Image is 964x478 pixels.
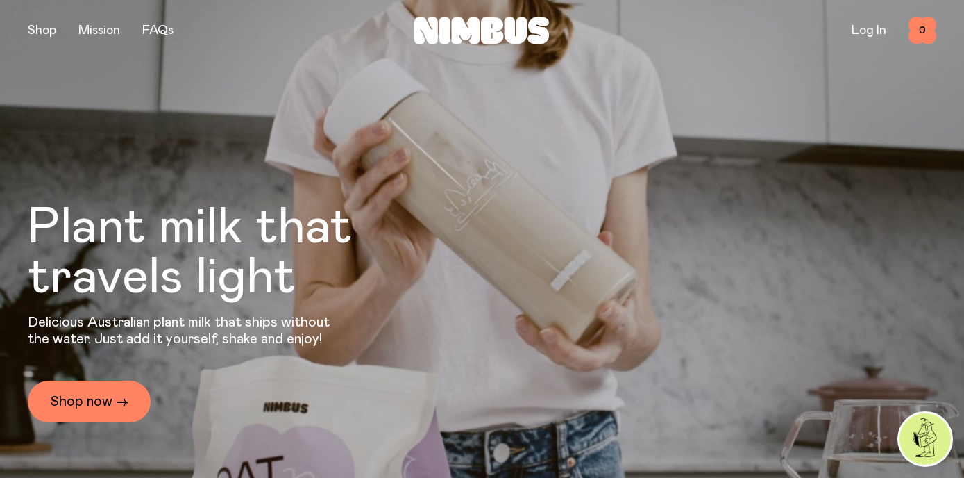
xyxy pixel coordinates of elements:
button: 0 [908,17,936,44]
a: FAQs [142,24,174,37]
a: Log In [852,24,886,37]
h1: Plant milk that travels light [28,203,428,303]
a: Shop now → [28,381,151,422]
a: Mission [78,24,120,37]
img: agent [899,413,951,465]
p: Delicious Australian plant milk that ships without the water. Just add it yourself, shake and enjoy! [28,314,339,347]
